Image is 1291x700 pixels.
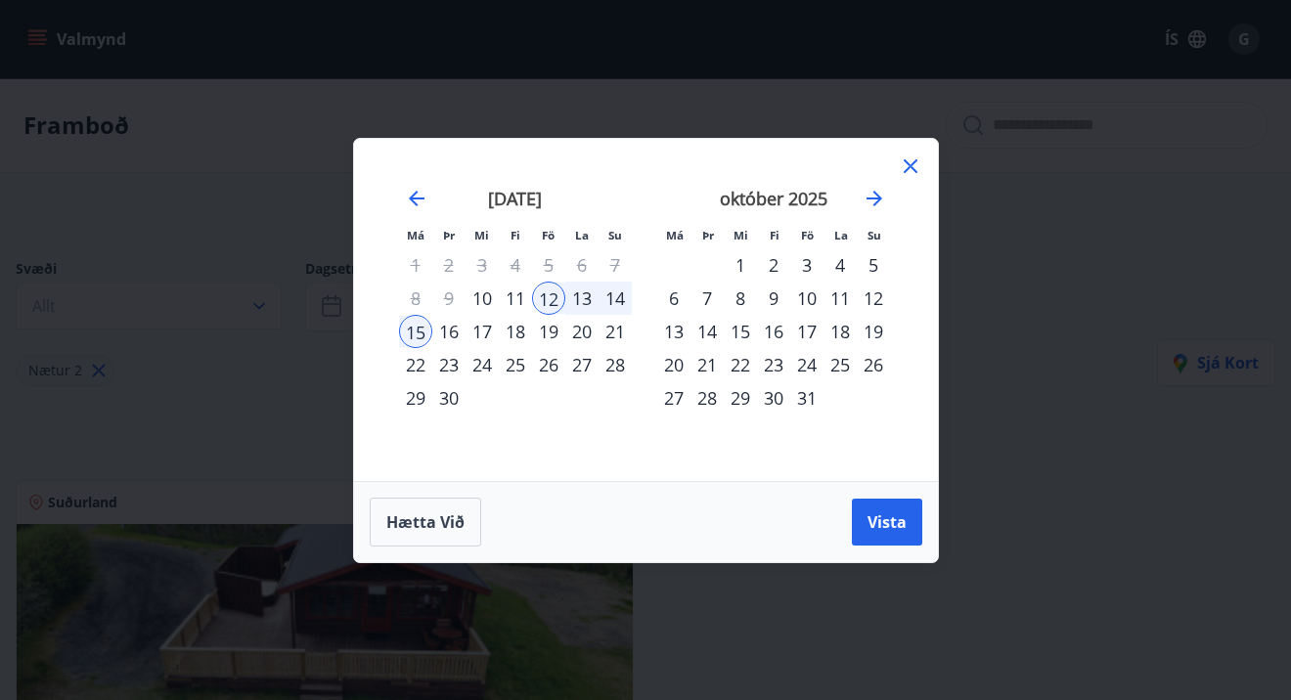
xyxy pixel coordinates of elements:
div: 18 [824,315,857,348]
td: Choose mánudagur, 22. september 2025 as your check-in date. It’s available. [399,348,432,381]
div: 16 [432,315,466,348]
div: 8 [724,282,757,315]
div: 13 [657,315,690,348]
div: 17 [466,315,499,348]
td: Choose miðvikudagur, 8. október 2025 as your check-in date. It’s available. [724,282,757,315]
td: Not available. sunnudagur, 7. september 2025 [599,248,632,282]
div: 7 [690,282,724,315]
td: Choose sunnudagur, 12. október 2025 as your check-in date. It’s available. [857,282,890,315]
td: Not available. mánudagur, 1. september 2025 [399,248,432,282]
td: Choose fimmtudagur, 11. september 2025 as your check-in date. It’s available. [499,282,532,315]
strong: október 2025 [720,187,827,210]
td: Choose föstudagur, 26. september 2025 as your check-in date. It’s available. [532,348,565,381]
div: 17 [790,315,824,348]
div: 14 [690,315,724,348]
div: 5 [857,248,890,282]
td: Choose miðvikudagur, 15. október 2025 as your check-in date. It’s available. [724,315,757,348]
td: Choose miðvikudagur, 22. október 2025 as your check-in date. It’s available. [724,348,757,381]
td: Choose mánudagur, 20. október 2025 as your check-in date. It’s available. [657,348,690,381]
td: Selected. laugardagur, 13. september 2025 [565,282,599,315]
div: 23 [757,348,790,381]
td: Choose fimmtudagur, 25. september 2025 as your check-in date. It’s available. [499,348,532,381]
td: Choose mánudagur, 29. september 2025 as your check-in date. It’s available. [399,381,432,415]
small: Su [608,228,622,242]
div: 19 [857,315,890,348]
button: Vista [852,499,922,546]
div: 2 [757,248,790,282]
td: Choose miðvikudagur, 17. september 2025 as your check-in date. It’s available. [466,315,499,348]
div: 25 [499,348,532,381]
div: 27 [565,348,599,381]
div: 28 [690,381,724,415]
td: Choose miðvikudagur, 10. september 2025 as your check-in date. It’s available. [466,282,499,315]
div: Move backward to switch to the previous month. [405,187,428,210]
div: 24 [466,348,499,381]
td: Choose föstudagur, 3. október 2025 as your check-in date. It’s available. [790,248,824,282]
div: 18 [499,315,532,348]
td: Choose fimmtudagur, 30. október 2025 as your check-in date. It’s available. [757,381,790,415]
td: Choose miðvikudagur, 29. október 2025 as your check-in date. It’s available. [724,381,757,415]
td: Choose föstudagur, 19. september 2025 as your check-in date. It’s available. [532,315,565,348]
td: Choose laugardagur, 27. september 2025 as your check-in date. It’s available. [565,348,599,381]
td: Not available. laugardagur, 6. september 2025 [565,248,599,282]
div: Move forward to switch to the next month. [863,187,886,210]
td: Not available. fimmtudagur, 4. september 2025 [499,248,532,282]
td: Choose sunnudagur, 26. október 2025 as your check-in date. It’s available. [857,348,890,381]
td: Choose föstudagur, 31. október 2025 as your check-in date. It’s available. [790,381,824,415]
div: Calendar [378,162,914,458]
td: Choose fimmtudagur, 2. október 2025 as your check-in date. It’s available. [757,248,790,282]
div: 15 [724,315,757,348]
div: 30 [757,381,790,415]
div: 20 [565,315,599,348]
div: 12 [857,282,890,315]
td: Choose þriðjudagur, 21. október 2025 as your check-in date. It’s available. [690,348,724,381]
td: Choose fimmtudagur, 18. september 2025 as your check-in date. It’s available. [499,315,532,348]
small: Mi [474,228,489,242]
td: Choose þriðjudagur, 14. október 2025 as your check-in date. It’s available. [690,315,724,348]
td: Choose fimmtudagur, 16. október 2025 as your check-in date. It’s available. [757,315,790,348]
td: Choose sunnudagur, 5. október 2025 as your check-in date. It’s available. [857,248,890,282]
td: Choose föstudagur, 17. október 2025 as your check-in date. It’s available. [790,315,824,348]
td: Choose miðvikudagur, 24. september 2025 as your check-in date. It’s available. [466,348,499,381]
small: La [575,228,589,242]
div: 24 [790,348,824,381]
td: Choose sunnudagur, 21. september 2025 as your check-in date. It’s available. [599,315,632,348]
td: Choose miðvikudagur, 1. október 2025 as your check-in date. It’s available. [724,248,757,282]
td: Selected. sunnudagur, 14. september 2025 [599,282,632,315]
small: Fö [801,228,814,242]
small: Mi [734,228,748,242]
small: Þr [702,228,714,242]
div: 30 [432,381,466,415]
div: 4 [824,248,857,282]
small: Fi [770,228,779,242]
td: Choose þriðjudagur, 28. október 2025 as your check-in date. It’s available. [690,381,724,415]
small: Þr [443,228,455,242]
div: 21 [599,315,632,348]
div: 31 [790,381,824,415]
div: 21 [690,348,724,381]
div: 3 [790,248,824,282]
td: Not available. þriðjudagur, 2. september 2025 [432,248,466,282]
div: 11 [824,282,857,315]
td: Choose mánudagur, 13. október 2025 as your check-in date. It’s available. [657,315,690,348]
td: Choose laugardagur, 4. október 2025 as your check-in date. It’s available. [824,248,857,282]
div: 12 [532,282,565,315]
td: Choose sunnudagur, 28. september 2025 as your check-in date. It’s available. [599,348,632,381]
div: 27 [657,381,690,415]
div: 11 [499,282,532,315]
div: 15 [399,315,432,348]
small: Má [407,228,424,242]
td: Choose mánudagur, 6. október 2025 as your check-in date. It’s available. [657,282,690,315]
td: Choose laugardagur, 18. október 2025 as your check-in date. It’s available. [824,315,857,348]
td: Choose þriðjudagur, 23. september 2025 as your check-in date. It’s available. [432,348,466,381]
div: 22 [399,348,432,381]
td: Choose laugardagur, 25. október 2025 as your check-in date. It’s available. [824,348,857,381]
div: 10 [790,282,824,315]
div: 28 [599,348,632,381]
td: Choose þriðjudagur, 30. september 2025 as your check-in date. It’s available. [432,381,466,415]
td: Choose mánudagur, 27. október 2025 as your check-in date. It’s available. [657,381,690,415]
td: Choose fimmtudagur, 9. október 2025 as your check-in date. It’s available. [757,282,790,315]
div: 26 [857,348,890,381]
small: La [834,228,848,242]
div: 29 [399,381,432,415]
